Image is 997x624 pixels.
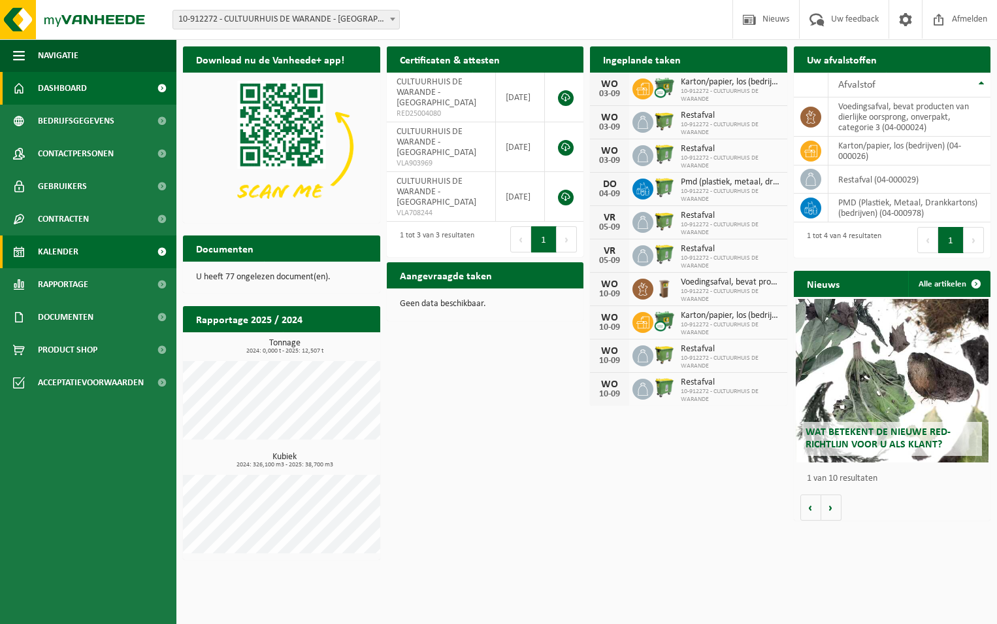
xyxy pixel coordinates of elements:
span: 2024: 0,000 t - 2025: 12,507 t [189,348,380,355]
div: DO [597,179,623,190]
span: Pmd (plastiek, metaal, drankkartons) (bedrijven) [681,177,781,188]
span: 10-912272 - CULTUURHUIS DE WARANDE [681,221,781,237]
span: 2024: 326,100 m3 - 2025: 38,700 m3 [189,462,380,468]
span: Kalender [38,235,78,268]
td: restafval (04-000029) [828,165,991,194]
button: Next [557,226,577,252]
span: Product Shop [38,334,97,366]
img: WB-0770-HPE-GN-50 [653,177,676,199]
span: Dashboard [38,72,87,105]
span: Restafval [681,144,781,154]
button: Vorige [800,494,821,521]
h2: Aangevraagde taken [387,262,505,288]
span: 10-912272 - CULTUURHUIS DE WARANDE [681,288,781,303]
span: Documenten [38,301,93,334]
h2: Ingeplande taken [590,46,694,72]
div: WO [597,379,623,390]
span: 10-912272 - CULTUURHUIS DE WARANDE - TURNHOUT [173,10,399,29]
p: 1 van 10 resultaten [807,474,985,483]
td: [DATE] [496,73,545,122]
span: CULTUURHUIS DE WARANDE - [GEOGRAPHIC_DATA] [397,77,476,108]
span: Restafval [681,377,781,388]
p: Geen data beschikbaar. [400,300,571,309]
span: 10-912272 - CULTUURHUIS DE WARANDE [681,254,781,270]
div: 05-09 [597,223,623,232]
button: Volgende [821,494,842,521]
span: 10-912272 - CULTUURHUIS DE WARANDE [681,321,781,337]
span: Gebruikers [38,170,87,203]
span: CULTUURHUIS DE WARANDE - [GEOGRAPHIC_DATA] [397,127,476,158]
div: WO [597,346,623,356]
span: Afvalstof [838,80,875,90]
h2: Nieuws [794,271,853,296]
span: Contracten [38,203,89,235]
img: WB-1100-HPE-GN-50 [653,110,676,132]
div: 10-09 [597,356,623,366]
div: WO [597,79,623,90]
h2: Uw afvalstoffen [794,46,890,72]
h2: Certificaten & attesten [387,46,513,72]
div: WO [597,113,623,123]
div: 04-09 [597,190,623,199]
span: 10-912272 - CULTUURHUIS DE WARANDE [681,188,781,203]
button: Previous [510,226,531,252]
div: 10-09 [597,323,623,332]
img: WB-0770-HPE-GN-50 [653,243,676,266]
span: Karton/papier, los (bedrijven) [681,311,781,321]
button: 1 [938,227,964,253]
img: WB-0770-HPE-GN-50 [653,143,676,165]
span: Restafval [681,111,781,121]
span: 10-912272 - CULTUURHUIS DE WARANDE - TURNHOUT [172,10,400,29]
span: 10-912272 - CULTUURHUIS DE WARANDE [681,355,781,370]
span: CULTUURHUIS DE WARANDE - [GEOGRAPHIC_DATA] [397,177,476,207]
div: 03-09 [597,123,623,132]
span: 10-912272 - CULTUURHUIS DE WARANDE [681,154,781,170]
button: 1 [531,226,557,252]
a: Wat betekent de nieuwe RED-richtlijn voor u als klant? [796,299,989,462]
td: karton/papier, los (bedrijven) (04-000026) [828,137,991,165]
div: VR [597,246,623,256]
img: WB-1100-HPE-GN-50 [653,343,676,366]
span: VLA903969 [397,158,485,169]
span: 10-912272 - CULTUURHUIS DE WARANDE [681,121,781,137]
span: Navigatie [38,39,78,72]
img: WB-0770-CU [653,77,676,99]
span: Bedrijfsgegevens [38,105,114,137]
div: 10-09 [597,290,623,299]
td: PMD (Plastiek, Metaal, Drankkartons) (bedrijven) (04-000978) [828,194,991,222]
div: 05-09 [597,256,623,266]
h2: Rapportage 2025 / 2024 [183,306,316,332]
div: 03-09 [597,90,623,99]
span: Contactpersonen [38,137,114,170]
button: Next [964,227,984,253]
a: Alle artikelen [908,271,989,297]
h3: Tonnage [189,339,380,355]
div: WO [597,313,623,323]
span: VLA708244 [397,208,485,218]
td: [DATE] [496,172,545,222]
span: Rapportage [38,268,88,301]
p: U heeft 77 ongelezen document(en). [196,273,367,282]
span: Restafval [681,244,781,254]
img: WB-0770-HPE-GN-50 [653,377,676,399]
div: 1 tot 3 van 3 resultaten [393,225,474,254]
div: 1 tot 4 van 4 resultaten [800,226,881,254]
h2: Download nu de Vanheede+ app! [183,46,357,72]
img: WB-1100-HPE-GN-50 [653,210,676,232]
span: Restafval [681,344,781,355]
td: voedingsafval, bevat producten van dierlijke oorsprong, onverpakt, categorie 3 (04-000024) [828,97,991,137]
img: Download de VHEPlus App [183,73,380,220]
span: RED25004080 [397,109,485,119]
img: WB-0770-CU [653,310,676,332]
td: [DATE] [496,122,545,172]
span: Wat betekent de nieuwe RED-richtlijn voor u als klant? [806,427,951,450]
div: WO [597,279,623,290]
img: WB-0140-HPE-BN-01 [653,277,676,299]
span: Karton/papier, los (bedrijven) [681,77,781,88]
div: VR [597,213,623,223]
div: WO [597,146,623,156]
h2: Documenten [183,235,267,261]
h3: Kubiek [189,453,380,468]
span: Voedingsafval, bevat producten van dierlijke oorsprong, onverpakt, categorie 3 [681,277,781,288]
span: Restafval [681,211,781,221]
